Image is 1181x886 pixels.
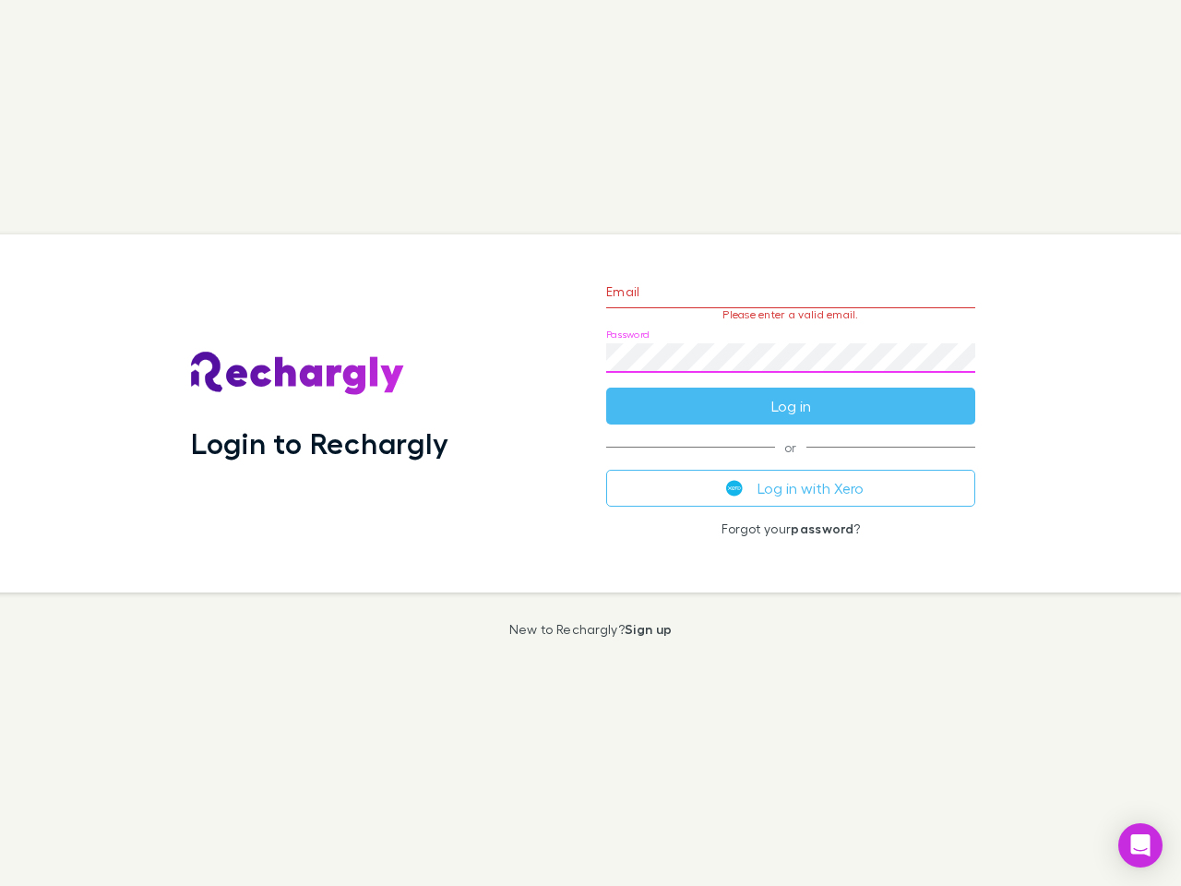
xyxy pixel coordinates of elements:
[1118,823,1163,868] div: Open Intercom Messenger
[509,622,673,637] p: New to Rechargly?
[606,521,975,536] p: Forgot your ?
[791,521,853,536] a: password
[606,470,975,507] button: Log in with Xero
[606,388,975,425] button: Log in
[606,308,975,321] p: Please enter a valid email.
[191,352,405,396] img: Rechargly's Logo
[726,480,743,497] img: Xero's logo
[606,328,650,341] label: Password
[625,621,672,637] a: Sign up
[606,447,975,448] span: or
[191,425,448,461] h1: Login to Rechargly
